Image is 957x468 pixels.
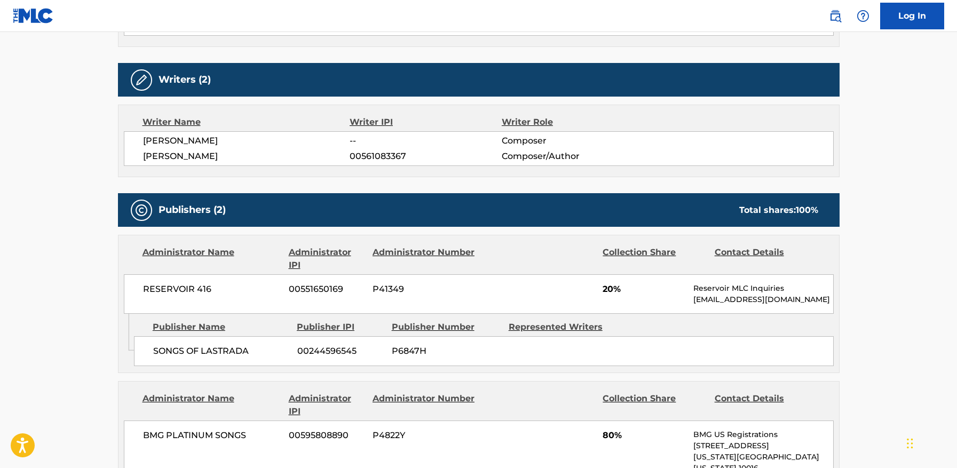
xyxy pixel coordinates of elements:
[373,246,476,272] div: Administrator Number
[509,321,618,334] div: Represented Writers
[502,134,640,147] span: Composer
[350,134,501,147] span: --
[153,321,289,334] div: Publisher Name
[857,10,869,22] img: help
[289,246,365,272] div: Administrator IPI
[153,345,289,358] span: SONGS OF LASTRADA
[693,283,833,294] p: Reservoir MLC Inquiries
[603,429,685,442] span: 80%
[135,74,148,86] img: Writers
[143,134,350,147] span: [PERSON_NAME]
[502,150,640,163] span: Composer/Author
[693,440,833,451] p: [STREET_ADDRESS]
[825,5,846,27] a: Public Search
[135,204,148,217] img: Publishers
[693,429,833,440] p: BMG US Registrations
[715,246,818,272] div: Contact Details
[829,10,842,22] img: search
[907,427,913,459] div: Drag
[693,294,833,305] p: [EMAIL_ADDRESS][DOMAIN_NAME]
[603,392,706,418] div: Collection Share
[502,116,640,129] div: Writer Role
[796,205,818,215] span: 100 %
[373,283,476,296] span: P41349
[13,8,54,23] img: MLC Logo
[289,392,365,418] div: Administrator IPI
[143,150,350,163] span: [PERSON_NAME]
[159,74,211,86] h5: Writers (2)
[289,283,365,296] span: 00551650169
[143,429,281,442] span: BMG PLATINUM SONGS
[739,204,818,217] div: Total shares:
[392,321,501,334] div: Publisher Number
[297,345,384,358] span: 00244596545
[904,417,957,468] iframe: Chat Widget
[143,246,281,272] div: Administrator Name
[603,283,685,296] span: 20%
[603,246,706,272] div: Collection Share
[289,429,365,442] span: 00595808890
[143,283,281,296] span: RESERVOIR 416
[350,116,502,129] div: Writer IPI
[392,345,501,358] span: P6847H
[143,116,350,129] div: Writer Name
[373,392,476,418] div: Administrator Number
[143,392,281,418] div: Administrator Name
[852,5,874,27] div: Help
[159,204,226,216] h5: Publishers (2)
[715,392,818,418] div: Contact Details
[373,429,476,442] span: P4822Y
[880,3,944,29] a: Log In
[350,150,501,163] span: 00561083367
[297,321,384,334] div: Publisher IPI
